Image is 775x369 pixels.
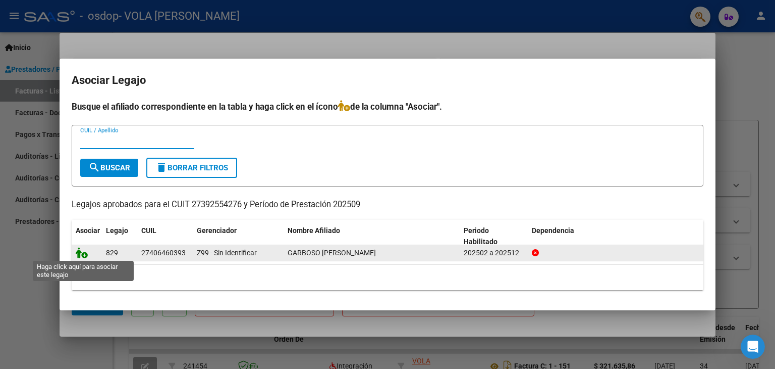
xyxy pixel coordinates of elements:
[146,158,237,178] button: Borrar Filtros
[193,220,284,253] datatable-header-cell: Gerenciador
[741,335,765,359] iframe: Intercom live chat
[72,100,703,113] h4: Busque el afiliado correspondiente en la tabla y haga click en el ícono de la columna "Asociar".
[72,199,703,211] p: Legajos aprobados para el CUIT 27392554276 y Período de Prestación 202509
[141,247,186,259] div: 27406460393
[197,226,237,235] span: Gerenciador
[72,220,102,253] datatable-header-cell: Asociar
[464,226,497,246] span: Periodo Habilitado
[102,220,137,253] datatable-header-cell: Legajo
[288,226,340,235] span: Nombre Afiliado
[460,220,528,253] datatable-header-cell: Periodo Habilitado
[464,247,524,259] div: 202502 a 202512
[88,161,100,173] mat-icon: search
[155,163,228,172] span: Borrar Filtros
[88,163,130,172] span: Buscar
[106,249,118,257] span: 829
[137,220,193,253] datatable-header-cell: CUIL
[528,220,704,253] datatable-header-cell: Dependencia
[72,265,703,290] div: 1 registros
[80,159,138,177] button: Buscar
[532,226,574,235] span: Dependencia
[141,226,156,235] span: CUIL
[155,161,168,173] mat-icon: delete
[72,71,703,90] h2: Asociar Legajo
[284,220,460,253] datatable-header-cell: Nombre Afiliado
[288,249,376,257] span: GARBOSO MARIA AGUSTINA
[106,226,128,235] span: Legajo
[76,226,100,235] span: Asociar
[197,249,257,257] span: Z99 - Sin Identificar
